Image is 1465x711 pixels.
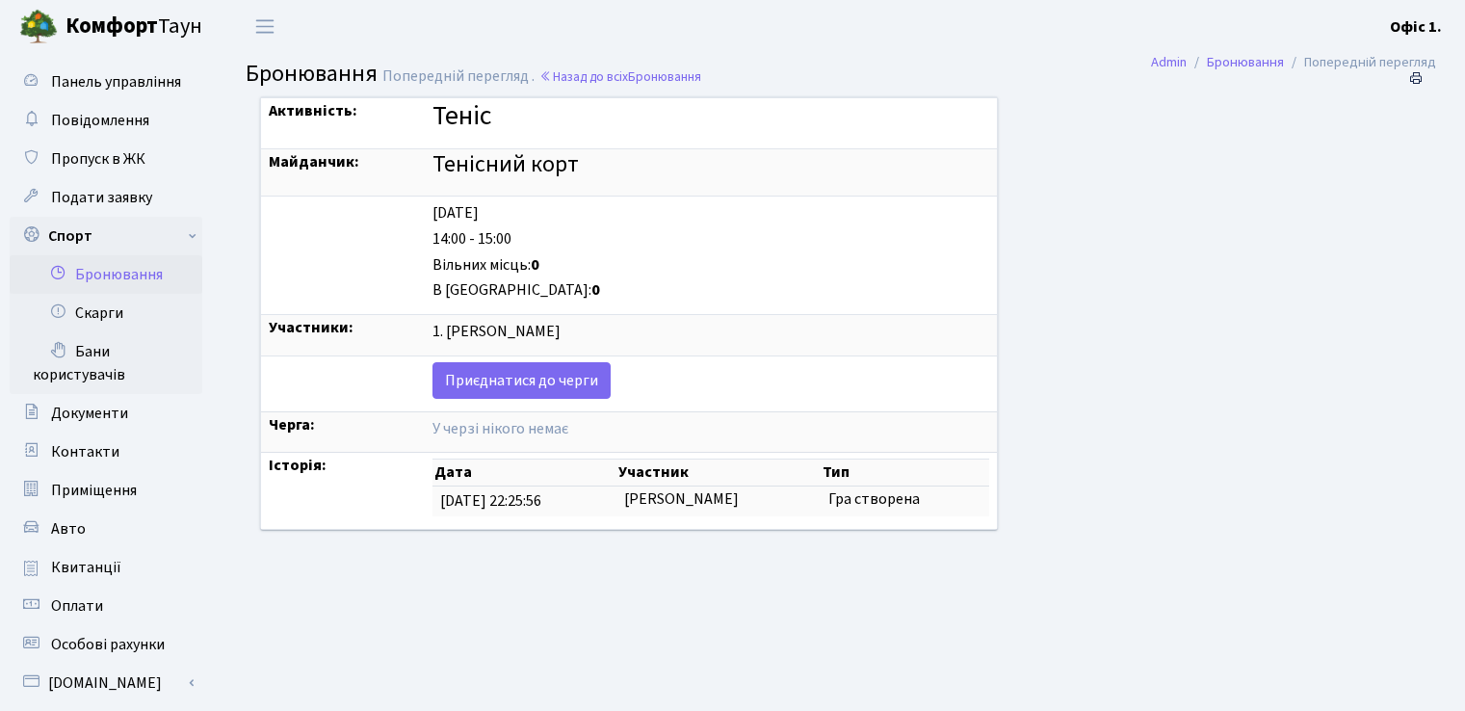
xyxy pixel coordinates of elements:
span: Приміщення [51,480,137,501]
button: Переключити навігацію [241,11,289,42]
a: Приєднатися до черги [432,362,611,399]
strong: Активність: [269,100,357,121]
a: Admin [1151,52,1187,72]
th: Тип [821,460,989,487]
b: Офіс 1. [1390,16,1442,38]
div: Вільних місць: [432,254,989,276]
a: Назад до всіхБронювання [539,67,701,86]
li: Попередній перегляд [1284,52,1436,73]
h4: Тенісний корт [432,151,989,179]
td: [PERSON_NAME] [616,487,821,516]
span: Таун [65,11,202,43]
th: Участник [616,460,821,487]
span: Подати заявку [51,187,152,208]
span: Контакти [51,441,119,462]
b: Комфорт [65,11,158,41]
div: В [GEOGRAPHIC_DATA]: [432,279,989,302]
a: Приміщення [10,471,202,510]
a: Спорт [10,217,202,255]
h3: Теніс [432,100,989,133]
a: Подати заявку [10,178,202,217]
span: Квитанції [51,557,121,578]
span: Гра створена [828,488,920,510]
a: Офіс 1. [1390,15,1442,39]
strong: Майданчик: [269,151,359,172]
a: Пропуск в ЖК [10,140,202,178]
a: [DOMAIN_NAME] [10,664,202,702]
img: logo.png [19,8,58,46]
span: Оплати [51,595,103,617]
div: 14:00 - 15:00 [432,228,989,250]
a: Оплати [10,587,202,625]
a: Панель управління [10,63,202,101]
strong: Черга: [269,414,315,435]
a: Бронювання [1207,52,1284,72]
div: [DATE] [432,202,989,224]
span: Попередній перегляд . [382,66,535,87]
b: 0 [531,254,539,276]
a: Особові рахунки [10,625,202,664]
td: [DATE] 22:25:56 [432,487,615,516]
span: Пропуск в ЖК [51,148,145,170]
th: Дата [432,460,615,487]
b: 0 [591,279,600,301]
span: Особові рахунки [51,634,165,655]
span: Документи [51,403,128,424]
nav: breadcrumb [1122,42,1465,83]
a: Контакти [10,433,202,471]
a: Бронювання [10,255,202,294]
strong: Участники: [269,317,353,338]
a: Повідомлення [10,101,202,140]
a: Документи [10,394,202,433]
span: Панель управління [51,71,181,92]
div: 1. [PERSON_NAME] [432,321,989,343]
span: У черзі нікого немає [432,418,568,439]
span: Бронювання [246,57,378,91]
span: Повідомлення [51,110,149,131]
a: Скарги [10,294,202,332]
a: Бани користувачів [10,332,202,394]
span: Авто [51,518,86,540]
strong: Історія: [269,455,327,476]
a: Авто [10,510,202,548]
span: Бронювання [628,67,701,86]
a: Квитанції [10,548,202,587]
